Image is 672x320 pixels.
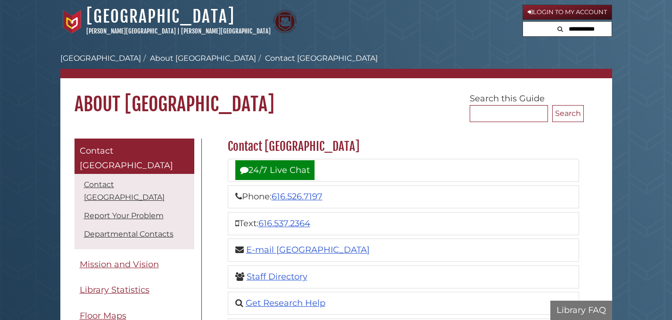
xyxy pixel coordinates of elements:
[273,10,297,33] img: Calvin Theological Seminary
[84,230,174,238] a: Departmental Contacts
[80,285,149,295] span: Library Statistics
[150,54,256,63] a: About [GEOGRAPHIC_DATA]
[235,160,315,180] a: 24/7 Live Chat
[60,53,612,78] nav: breadcrumb
[75,254,194,275] a: Mission and Vision
[272,191,323,202] a: 616.526.7197
[60,54,141,63] a: [GEOGRAPHIC_DATA]
[75,139,194,174] a: Contact [GEOGRAPHIC_DATA]
[228,212,579,235] li: Text:
[557,26,563,32] i: Search
[555,22,566,34] button: Search
[86,6,235,27] a: [GEOGRAPHIC_DATA]
[75,279,194,301] a: Library Statistics
[84,180,165,202] a: Contact [GEOGRAPHIC_DATA]
[258,218,310,229] a: 616.537.2364
[80,259,159,270] span: Mission and Vision
[60,78,612,116] h1: About [GEOGRAPHIC_DATA]
[523,5,612,20] a: Login to My Account
[550,301,612,320] button: Library FAQ
[256,53,378,64] li: Contact [GEOGRAPHIC_DATA]
[223,139,584,154] h2: Contact [GEOGRAPHIC_DATA]
[246,298,325,308] a: Get Research Help
[552,105,584,122] button: Search
[181,27,271,35] a: [PERSON_NAME][GEOGRAPHIC_DATA]
[84,211,164,220] a: Report Your Problem
[246,245,370,255] a: E-mail [GEOGRAPHIC_DATA]
[228,185,579,208] li: Phone:
[80,146,173,171] span: Contact [GEOGRAPHIC_DATA]
[60,10,84,33] img: Calvin University
[247,271,307,282] a: Staff Directory
[177,27,180,35] span: |
[86,27,176,35] a: [PERSON_NAME][GEOGRAPHIC_DATA]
